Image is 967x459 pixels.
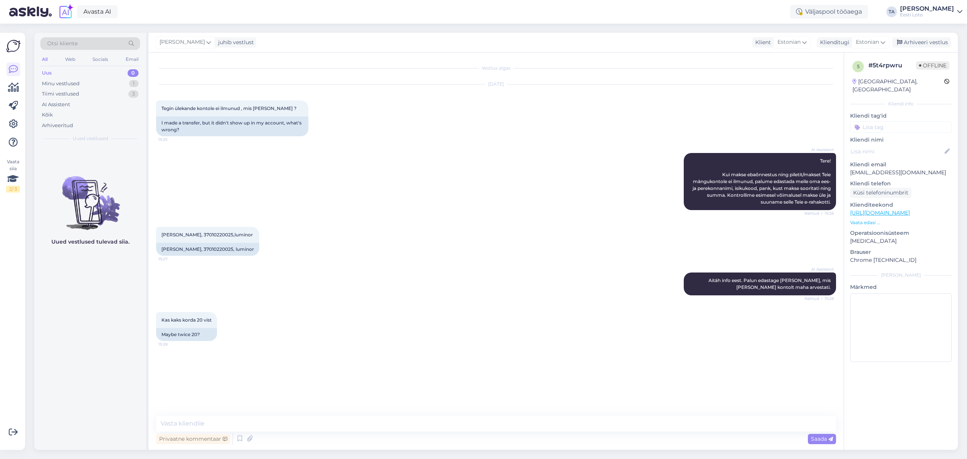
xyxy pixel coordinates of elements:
[850,180,952,188] p: Kliendi telefon
[215,38,254,46] div: juhib vestlust
[42,101,70,108] div: AI Assistent
[693,158,832,205] span: Tere! Kui makse ebaõnnestus ning piletit/makset Teie mängukontole ei ilmunud, palume edastada mei...
[6,158,20,193] div: Vaata siia
[850,121,952,133] input: Lisa tag
[851,147,943,156] input: Lisa nimi
[161,317,212,323] span: Kas kaks korda 20 vist
[850,283,952,291] p: Märkmed
[73,135,108,142] span: Uued vestlused
[161,232,253,237] span: [PERSON_NAME], 37010220025,luminor
[900,6,954,12] div: [PERSON_NAME]
[852,78,944,94] div: [GEOGRAPHIC_DATA], [GEOGRAPHIC_DATA]
[158,137,187,142] span: 15:25
[804,210,834,216] span: Nähtud ✓ 15:26
[160,38,205,46] span: [PERSON_NAME]
[850,229,952,237] p: Operatsioonisüsteem
[850,219,952,226] p: Vaata edasi ...
[91,54,110,64] div: Socials
[850,209,910,216] a: [URL][DOMAIN_NAME]
[77,5,118,18] a: Avasta AI
[42,90,79,98] div: Tiimi vestlused
[42,80,80,88] div: Minu vestlused
[51,238,129,246] p: Uued vestlused tulevad siia.
[850,188,911,198] div: Küsi telefoninumbrit
[811,435,833,442] span: Saada
[156,65,836,72] div: Vestlus algas
[850,237,952,245] p: [MEDICAL_DATA]
[804,296,834,301] span: Nähtud ✓ 15:28
[850,136,952,144] p: Kliendi nimi
[47,40,78,48] span: Otsi kliente
[129,80,139,88] div: 1
[6,186,20,193] div: 2 / 3
[886,6,897,17] div: TA
[124,54,140,64] div: Email
[850,100,952,107] div: Kliendi info
[892,37,951,48] div: Arhiveeri vestlus
[158,256,187,262] span: 15:27
[158,341,187,347] span: 15:28
[128,69,139,77] div: 0
[850,248,952,256] p: Brauser
[156,116,308,136] div: I made a transfer, but it didn't show up in my account, what's wrong?
[856,38,879,46] span: Estonian
[156,81,836,88] div: [DATE]
[900,12,954,18] div: Eesti Loto
[850,201,952,209] p: Klienditeekond
[161,105,297,111] span: Tegin ülekande kontole ei ilmunud , mis [PERSON_NAME] ?
[850,272,952,279] div: [PERSON_NAME]
[156,434,230,444] div: Privaatne kommentaar
[857,64,860,69] span: 5
[6,39,21,53] img: Askly Logo
[817,38,849,46] div: Klienditugi
[868,61,916,70] div: # 5t4rpwru
[708,277,832,290] span: Aitäh info eest. Palun edastage [PERSON_NAME], mis [PERSON_NAME] kontolt maha arvestati.
[40,54,49,64] div: All
[805,147,834,153] span: AI Assistent
[850,161,952,169] p: Kliendi email
[42,69,52,77] div: Uus
[752,38,771,46] div: Klient
[850,112,952,120] p: Kliendi tag'id
[58,4,74,20] img: explore-ai
[42,111,53,119] div: Kõik
[34,163,146,231] img: No chats
[64,54,77,64] div: Web
[156,243,259,256] div: [PERSON_NAME], 37010220025, luminor
[850,256,952,264] p: Chrome [TECHNICAL_ID]
[790,5,868,19] div: Väljaspool tööaega
[777,38,801,46] span: Estonian
[850,169,952,177] p: [EMAIL_ADDRESS][DOMAIN_NAME]
[916,61,949,70] span: Offline
[128,90,139,98] div: 3
[900,6,962,18] a: [PERSON_NAME]Eesti Loto
[805,266,834,272] span: AI Assistent
[42,122,73,129] div: Arhiveeritud
[156,328,217,341] div: Maybe twice 20?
